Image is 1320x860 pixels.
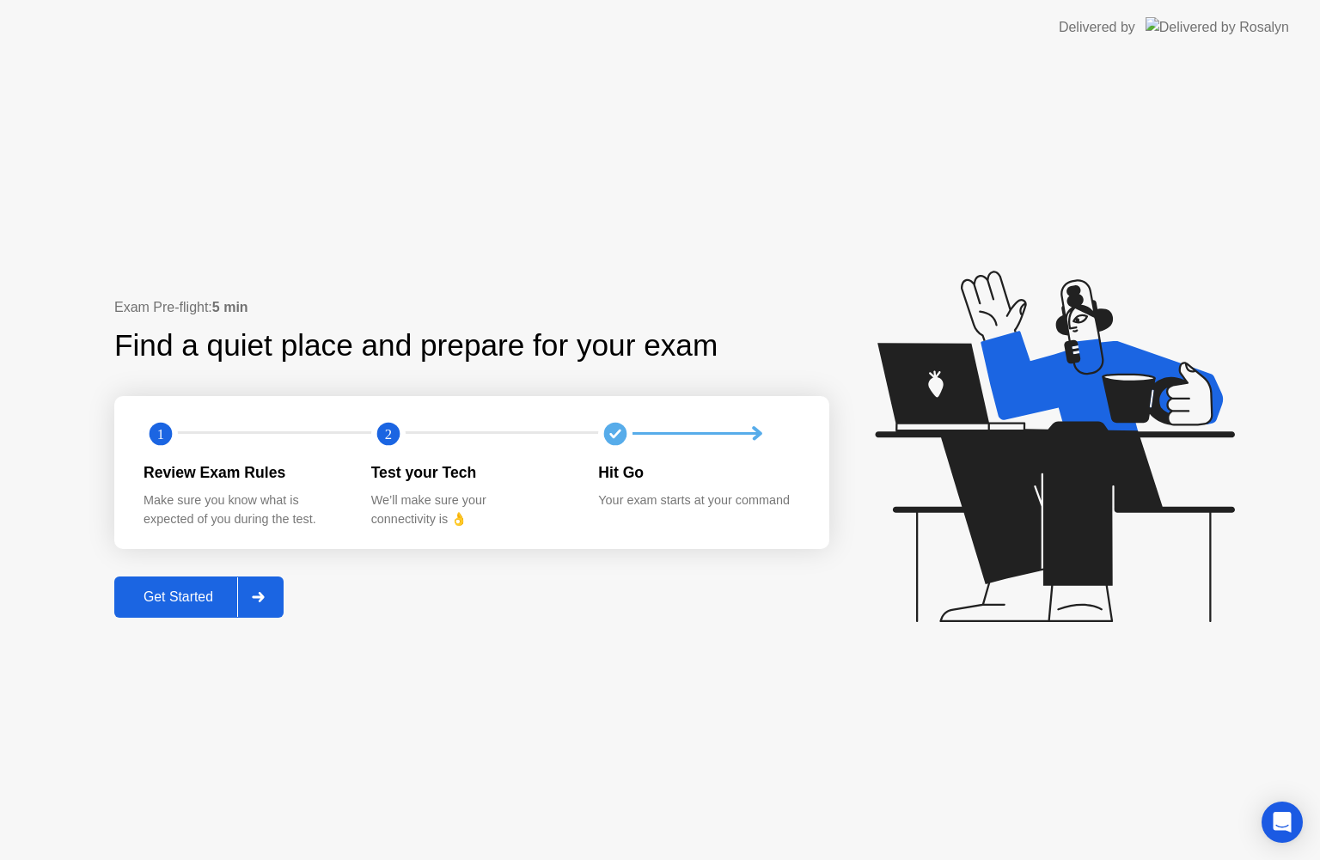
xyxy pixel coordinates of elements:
div: Hit Go [598,461,798,484]
button: Get Started [114,576,284,618]
img: Delivered by Rosalyn [1146,17,1289,37]
div: Exam Pre-flight: [114,297,829,318]
div: Open Intercom Messenger [1262,802,1303,843]
div: Find a quiet place and prepare for your exam [114,323,720,369]
div: Delivered by [1059,17,1135,38]
b: 5 min [212,300,248,314]
div: Your exam starts at your command [598,491,798,510]
div: Review Exam Rules [144,461,344,484]
div: We’ll make sure your connectivity is 👌 [371,491,571,528]
div: Test your Tech [371,461,571,484]
text: 1 [157,425,164,442]
text: 2 [385,425,392,442]
div: Get Started [119,589,237,605]
div: Make sure you know what is expected of you during the test. [144,491,344,528]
